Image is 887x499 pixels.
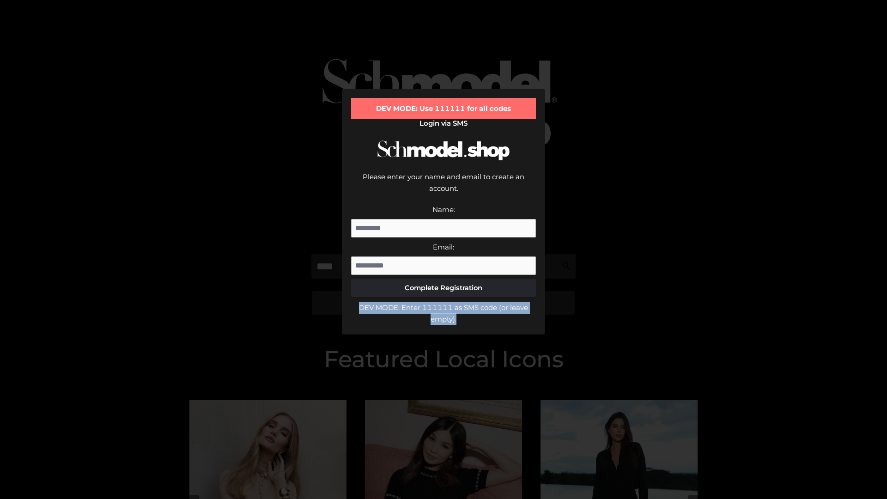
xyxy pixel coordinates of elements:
label: Name: [432,205,455,214]
div: DEV MODE: Use 111111 for all codes [351,98,536,119]
img: Schmodel Logo [374,132,513,169]
button: Complete Registration [351,279,536,297]
div: Please enter your name and email to create an account. [351,171,536,204]
h2: Login via SMS [351,119,536,128]
div: DEV MODE: Enter 111111 as SMS code (or leave empty). [351,302,536,325]
label: Email: [433,243,454,251]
